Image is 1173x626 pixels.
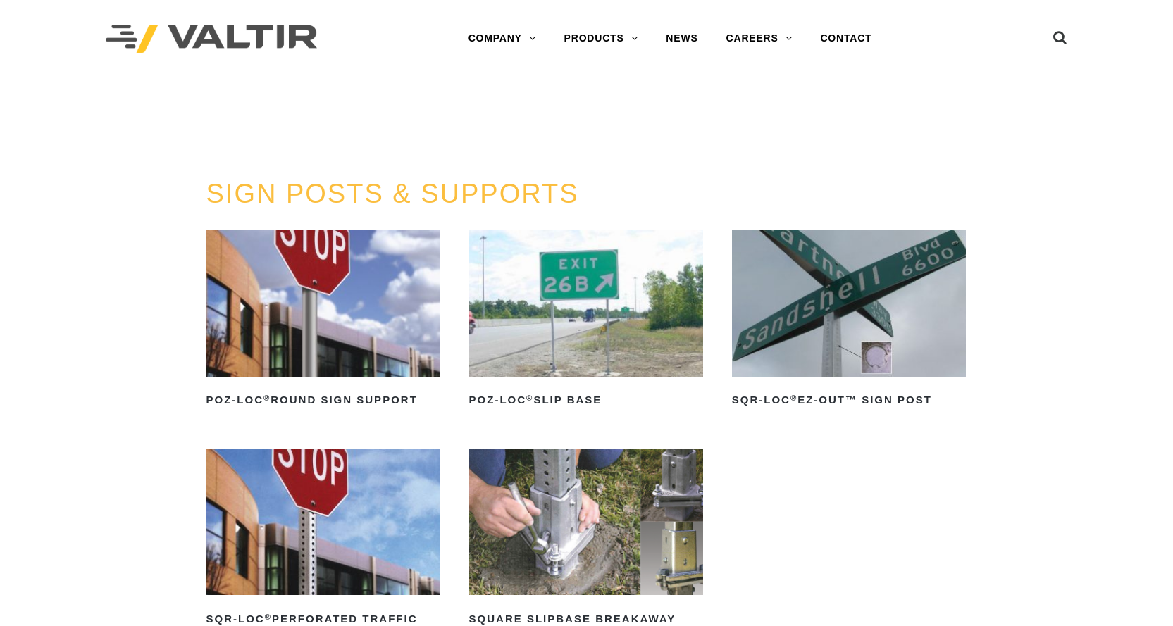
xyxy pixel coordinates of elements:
[790,394,797,402] sup: ®
[806,25,886,53] a: CONTACT
[652,25,712,53] a: NEWS
[732,389,966,412] h2: SQR-LOC EZ-Out™ Sign Post
[206,179,578,208] a: SIGN POSTS & SUPPORTS
[206,230,440,411] a: POZ-LOC®Round Sign Support
[712,25,807,53] a: CAREERS
[265,613,272,621] sup: ®
[263,394,271,402] sup: ®
[526,394,533,402] sup: ®
[106,25,317,54] img: Valtir
[454,25,550,53] a: COMPANY
[469,389,703,412] h2: POZ-LOC Slip Base
[550,25,652,53] a: PRODUCTS
[206,389,440,412] h2: POZ-LOC Round Sign Support
[732,230,966,411] a: SQR-LOC®EZ-Out™ Sign Post
[469,230,703,411] a: POZ-LOC®Slip Base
